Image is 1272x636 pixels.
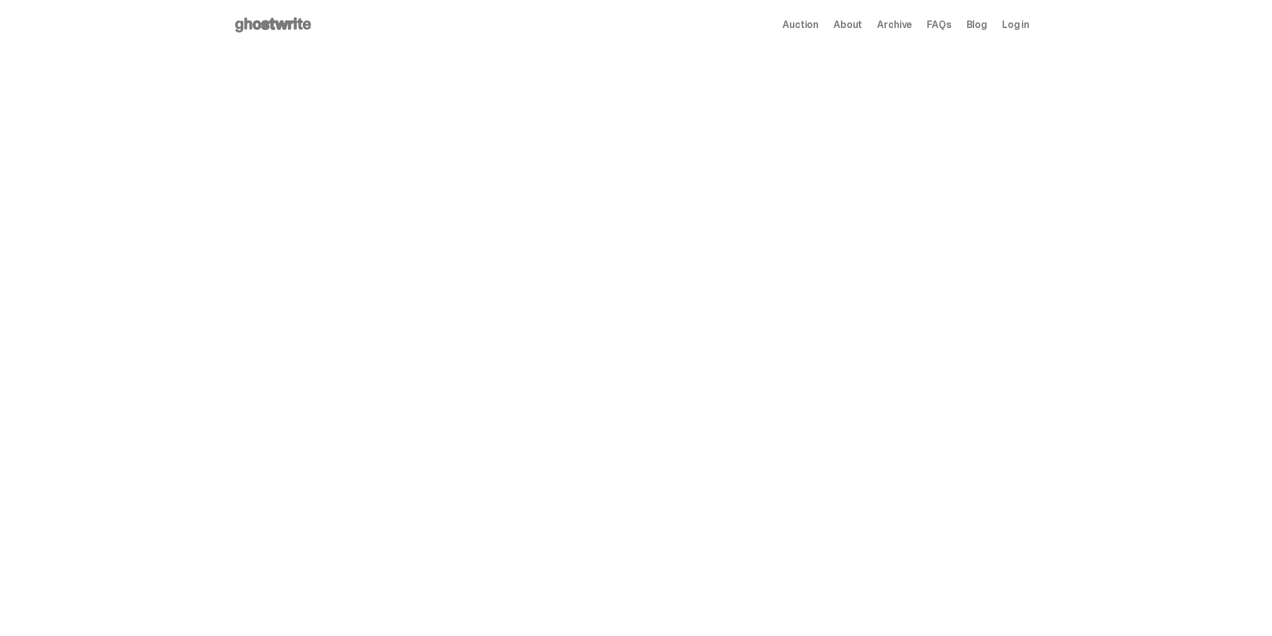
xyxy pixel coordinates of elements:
a: FAQs [927,20,951,30]
a: Auction [782,20,819,30]
a: Log in [1002,20,1029,30]
a: About [833,20,862,30]
a: Archive [877,20,912,30]
a: Blog [967,20,987,30]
